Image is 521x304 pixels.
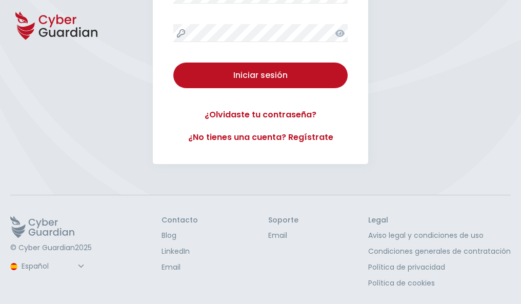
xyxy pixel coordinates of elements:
a: ¿No tienes una cuenta? Regístrate [173,131,348,144]
h3: Legal [368,216,511,225]
a: Email [268,230,298,241]
button: Iniciar sesión [173,63,348,88]
h3: Contacto [162,216,198,225]
img: region-logo [10,263,17,270]
a: Email [162,262,198,273]
a: Blog [162,230,198,241]
a: ¿Olvidaste tu contraseña? [173,109,348,121]
a: Política de privacidad [368,262,511,273]
div: Iniciar sesión [181,69,340,82]
a: Aviso legal y condiciones de uso [368,230,511,241]
h3: Soporte [268,216,298,225]
a: Condiciones generales de contratación [368,246,511,257]
a: LinkedIn [162,246,198,257]
a: Política de cookies [368,278,511,289]
p: © Cyber Guardian 2025 [10,244,92,253]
